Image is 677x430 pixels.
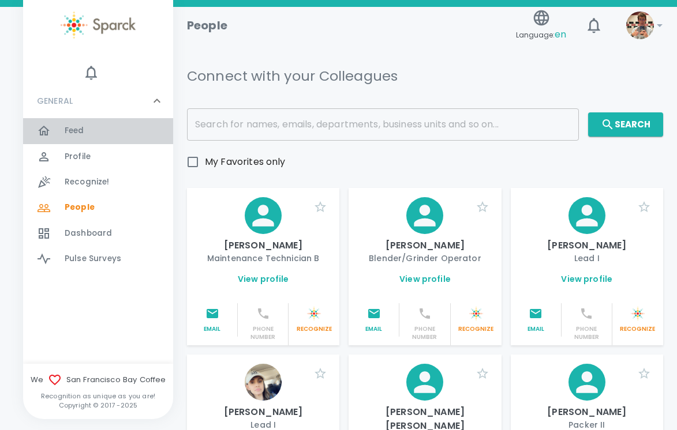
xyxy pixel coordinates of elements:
[23,373,173,387] span: We San Francisco Bay Coffee
[612,303,663,337] button: Sparck logo whiteRecognize
[617,325,659,333] p: Recognize
[515,325,556,333] p: Email
[511,303,562,337] button: Email
[289,303,339,337] button: Sparck logo whiteRecognize
[631,307,645,320] img: Sparck logo white
[23,144,173,169] a: Profile
[561,273,612,285] a: View profile
[65,202,95,213] span: People
[196,252,330,264] p: Maintenance Technician B
[23,118,173,144] a: Feed
[65,228,112,239] span: Dashboard
[196,405,330,419] p: [PERSON_NAME]
[196,239,330,252] p: [PERSON_NAME]
[65,151,91,163] span: Profile
[187,16,227,35] h1: People
[520,252,654,264] p: Lead I
[65,253,121,265] span: Pulse Surveys
[399,273,451,285] a: View profile
[520,405,654,419] p: [PERSON_NAME]
[23,401,173,410] p: Copyright © 2017 - 2025
[245,364,282,401] img: Picture of Adriana
[451,303,502,337] button: Sparck logo whiteRecognize
[23,195,173,220] a: People
[511,5,571,46] button: Language:en
[520,239,654,252] p: [PERSON_NAME]
[588,112,663,137] button: Search
[187,67,398,85] h5: Connect with your Colleagues
[192,325,233,333] p: Email
[307,307,321,320] img: Sparck logo white
[65,125,84,137] span: Feed
[469,307,483,320] img: Sparck logo white
[293,325,335,333] p: Recognize
[187,303,238,337] button: Email
[516,27,566,43] span: Language:
[358,239,492,252] p: [PERSON_NAME]
[61,12,136,39] img: Sparck logo
[358,252,492,264] p: Blender/Grinder Operator
[23,169,173,195] a: Recognize!
[187,108,579,141] input: Search for names, emails, departments, business units and so on...
[23,118,173,276] div: GENERAL
[555,28,566,41] span: en
[23,246,173,271] a: Pulse Surveys
[23,12,173,39] a: Sparck logo
[626,12,654,39] img: Picture of Davis
[205,155,286,169] span: My Favorites only
[23,391,173,401] p: Recognition as unique as you are!
[455,325,497,333] p: Recognize
[23,84,173,118] div: GENERAL
[65,176,110,188] span: Recognize!
[349,303,399,337] button: Email
[23,221,173,246] a: Dashboard
[353,325,394,333] p: Email
[37,95,73,107] p: GENERAL
[238,273,289,285] a: View profile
